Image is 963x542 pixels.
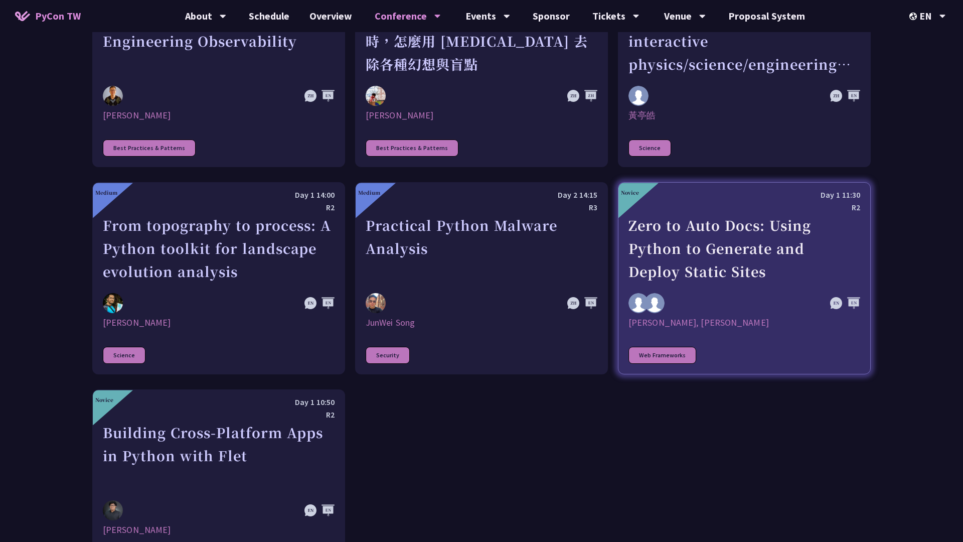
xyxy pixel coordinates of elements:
div: Practical Python Malware Analysis [366,214,597,283]
div: Building Cross-Platform Apps in Python with Flet [103,421,335,490]
div: JunWei Song [366,317,597,329]
div: Web Frameworks [628,347,696,364]
div: Best Practices & Patterns [103,140,196,157]
div: From topography to process: A Python toolkit for landscape evolution analysis [103,214,335,283]
img: Ricarido Saturay [103,293,123,313]
div: 請來的 AI Agent 同事們在寫程式時，怎麼用 [MEDICAL_DATA] 去除各種幻想與盲點 [366,7,597,76]
div: [PERSON_NAME] [103,317,335,329]
div: Medium [95,189,117,196]
img: Shuhsi Lin [103,86,123,106]
div: R2 [103,409,335,421]
div: R3 [366,201,597,214]
a: PyCon TW [5,4,91,29]
div: Novice [95,396,113,403]
div: [PERSON_NAME], [PERSON_NAME] [628,317,860,329]
div: Day 1 11:30 [628,189,860,201]
a: Medium Day 1 14:00 R2 From topography to process: A Python toolkit for landscape evolution analys... [92,182,345,374]
div: Science [628,140,671,157]
div: Science [103,347,145,364]
div: [PERSON_NAME] [103,109,335,121]
img: Daniel Gau [628,293,649,313]
a: Medium Day 2 14:15 R3 Practical Python Malware Analysis JunWei Song JunWei Song Security [355,182,608,374]
div: Design Foundational Data Engineering Observability [103,7,335,76]
span: PyCon TW [35,9,81,24]
img: Cyrus Mante [103,500,123,520]
div: Day 1 10:50 [103,396,335,409]
div: Day 2 14:15 [366,189,597,201]
div: R2 [103,201,335,214]
div: [PERSON_NAME] [366,109,597,121]
div: Novice [621,189,639,196]
div: Best Practices & Patterns [366,140,458,157]
div: Zero to Auto Docs: Using Python to Generate and Deploy Static Sites [628,214,860,283]
div: Medium [358,189,380,196]
img: Locale Icon [909,13,919,20]
img: Home icon of PyCon TW 2025 [15,11,30,21]
a: Novice Day 1 11:30 R2 Zero to Auto Docs: Using Python to Generate and Deploy Static Sites Daniel ... [618,182,871,374]
img: Tiffany Gau [645,293,665,313]
img: Keith Yang [366,86,386,106]
img: JunWei Song [366,293,386,313]
div: [PERSON_NAME] [103,524,335,536]
div: How to write an easy to use, interactive physics/science/engineering simulator leveraging ctypes,... [628,7,860,76]
div: Day 1 14:00 [103,189,335,201]
div: R2 [628,201,860,214]
div: 黃亭皓 [628,109,860,121]
div: Security [366,347,410,364]
img: 黃亭皓 [628,86,649,106]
